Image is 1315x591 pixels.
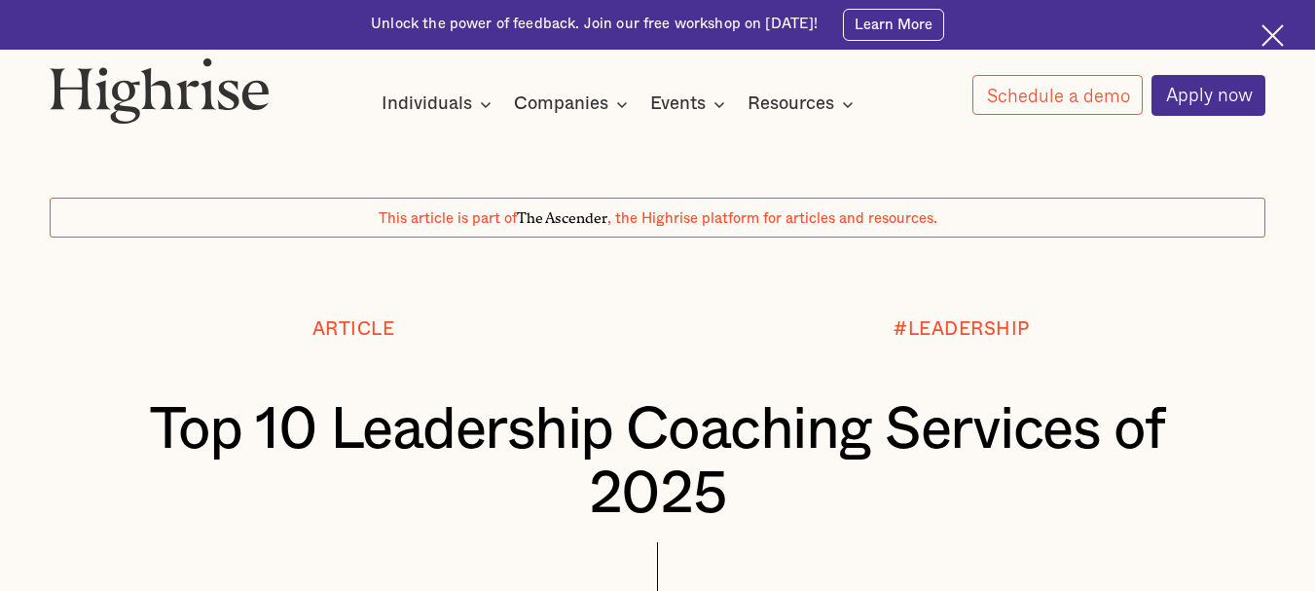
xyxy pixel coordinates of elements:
[382,92,497,116] div: Individuals
[843,9,944,41] a: Learn More
[894,320,1030,341] div: #LEADERSHIP
[50,57,270,124] img: Highrise logo
[650,92,731,116] div: Events
[100,398,1216,527] h1: Top 10 Leadership Coaching Services of 2025
[312,320,395,341] div: Article
[972,75,1144,115] a: Schedule a demo
[517,206,607,224] span: The Ascender
[514,92,634,116] div: Companies
[382,92,472,116] div: Individuals
[1261,24,1284,47] img: Cross icon
[514,92,608,116] div: Companies
[1151,75,1266,116] a: Apply now
[379,211,517,226] span: This article is part of
[607,211,937,226] span: , the Highrise platform for articles and resources.
[748,92,834,116] div: Resources
[748,92,859,116] div: Resources
[650,92,706,116] div: Events
[371,15,818,34] div: Unlock the power of feedback. Join our free workshop on [DATE]!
